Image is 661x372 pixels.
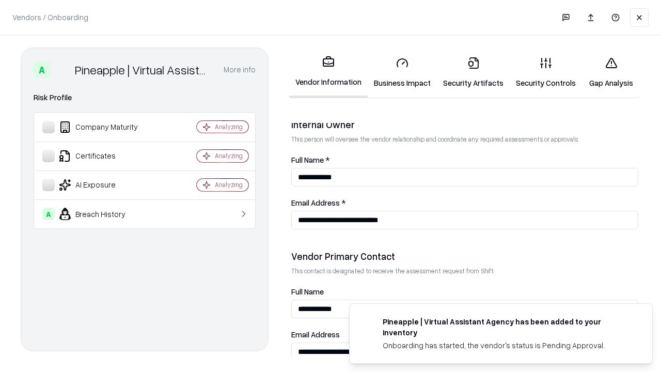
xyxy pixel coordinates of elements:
label: Full Name [291,288,638,296]
label: Email Address * [291,199,638,207]
a: Gap Analysis [582,49,640,97]
p: This contact is designated to receive the assessment request from Shift [291,267,638,275]
a: Security Artifacts [437,49,510,97]
p: This person will oversee the vendor relationship and coordinate any required assessments or appro... [291,135,638,144]
div: Analyzing [215,122,243,131]
div: AI Exposure [42,179,166,191]
div: Risk Profile [34,91,256,104]
a: Vendor Information [289,48,368,98]
div: Pineapple | Virtual Assistant Agency has been added to your inventory [383,316,627,338]
div: A [34,61,50,78]
div: Breach History [42,208,166,220]
img: Pineapple | Virtual Assistant Agency [54,61,71,78]
div: Vendor Primary Contact [291,250,638,262]
p: Vendors / Onboarding [12,12,88,23]
button: More info [224,60,256,79]
div: Company Maturity [42,121,166,133]
div: Pineapple | Virtual Assistant Agency [75,61,211,78]
a: Security Controls [510,49,582,97]
div: Analyzing [215,151,243,160]
img: trypineapple.com [362,316,374,329]
div: Onboarding has started, the vendor's status is Pending Approval. [383,340,627,351]
label: Email Address [291,331,638,338]
a: Business Impact [368,49,437,97]
div: Certificates [42,150,166,162]
div: A [42,208,55,220]
div: Internal Owner [291,118,638,131]
div: Analyzing [215,180,243,189]
label: Full Name * [291,156,638,164]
